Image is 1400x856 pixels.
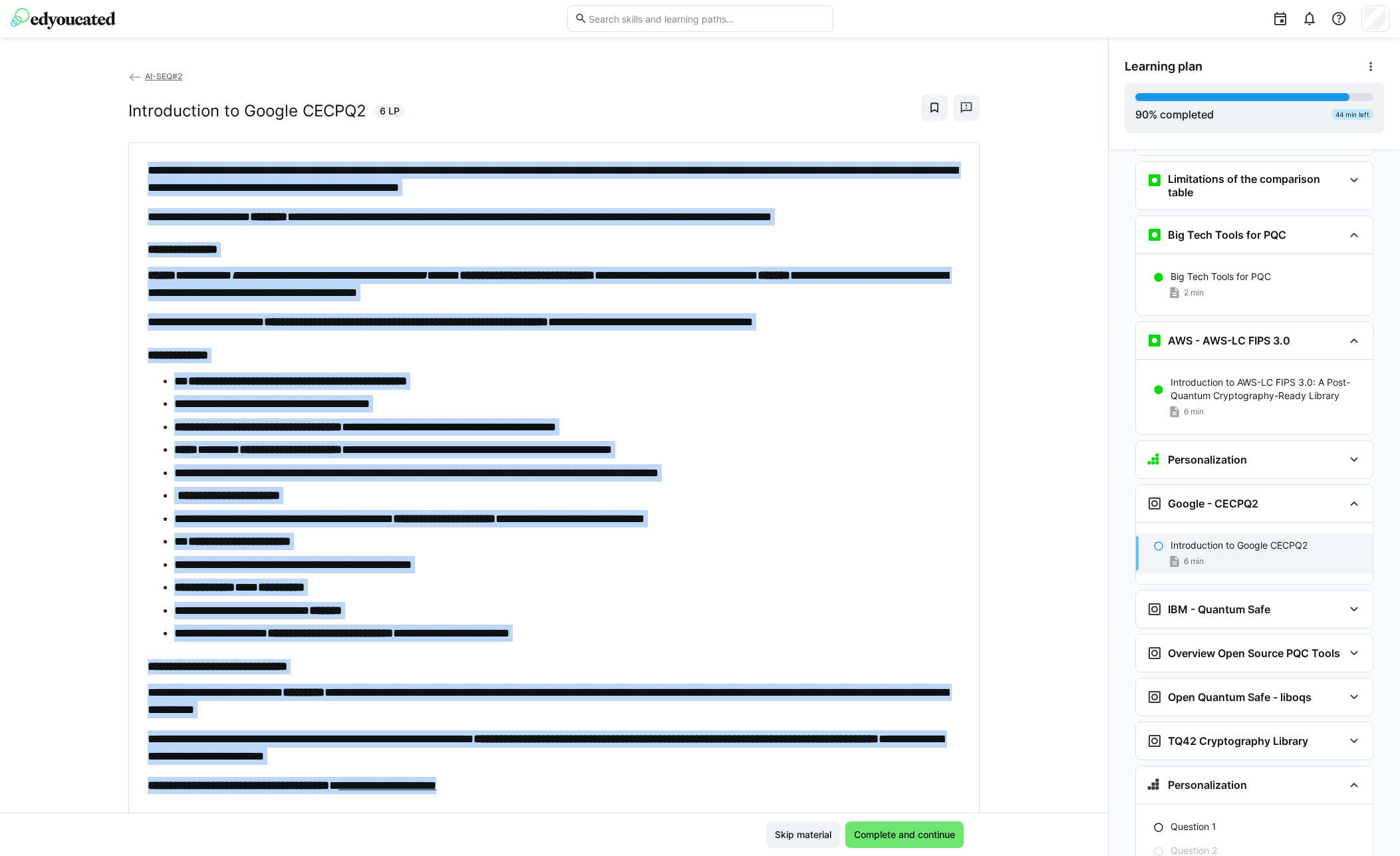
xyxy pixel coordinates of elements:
span: AI-SEQ#2 [145,71,182,81]
h3: Limitations of the comparison table [1168,172,1343,199]
h3: TQ42 Cryptography Library [1168,734,1308,748]
input: Search skills and learning paths… [587,13,825,25]
div: 44 min left [1331,109,1373,120]
h3: Big Tech Tools for PQC [1168,228,1286,241]
span: Complete and continue [852,828,957,841]
div: % completed [1135,106,1214,122]
span: Skip material [773,828,833,841]
button: Skip material [766,821,840,848]
span: 6 min [1184,406,1204,417]
span: 6 min [1184,556,1204,567]
h3: Google - CECPQ2 [1168,497,1258,510]
a: AI-SEQ#2 [128,71,182,81]
p: Question 1 [1171,820,1216,833]
p: Introduction to Google CECPQ2 [1171,539,1308,552]
span: Learning plan [1125,59,1202,74]
p: Introduction to AWS-LC FIPS 3.0: A Post-Quantum Cryptography-Ready Library [1171,376,1362,402]
p: Big Tech Tools for PQC [1171,270,1271,283]
h3: IBM - Quantum Safe [1168,603,1270,616]
span: 2 min [1184,287,1204,298]
span: 6 LP [380,104,400,118]
h2: Introduction to Google CECPQ2 [128,101,366,121]
h3: Open Quantum Safe - liboqs [1168,690,1312,704]
h3: Personalization [1168,778,1247,791]
h3: Personalization [1168,453,1247,466]
h3: AWS - AWS-LC FIPS 3.0 [1168,334,1290,347]
span: 90 [1135,108,1149,121]
button: Complete and continue [845,821,964,848]
h3: Overview Open Source PQC Tools [1168,646,1340,660]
